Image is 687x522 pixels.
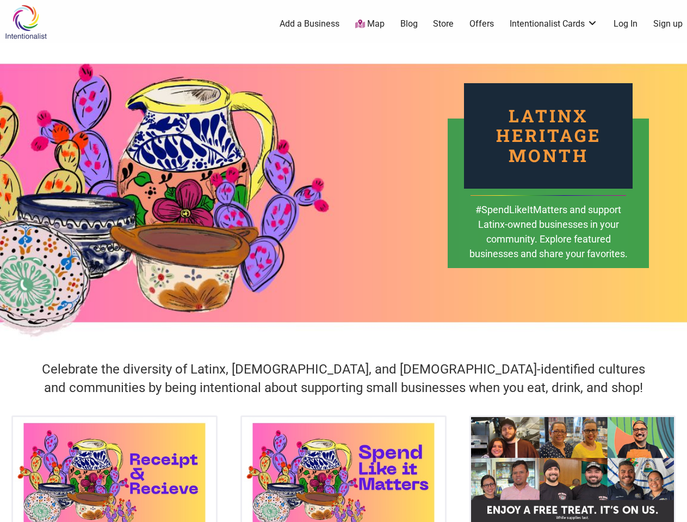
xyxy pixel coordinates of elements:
[355,18,385,30] a: Map
[400,18,418,30] a: Blog
[614,18,638,30] a: Log In
[34,361,653,397] h4: Celebrate the diversity of Latinx, [DEMOGRAPHIC_DATA], and [DEMOGRAPHIC_DATA]-identified cultures...
[510,18,598,30] a: Intentionalist Cards
[469,18,494,30] a: Offers
[433,18,454,30] a: Store
[464,83,633,189] div: Latinx Heritage Month
[653,18,683,30] a: Sign up
[468,202,628,277] div: #SpendLikeItMatters and support Latinx-owned businesses in your community. Explore featured busin...
[280,18,339,30] a: Add a Business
